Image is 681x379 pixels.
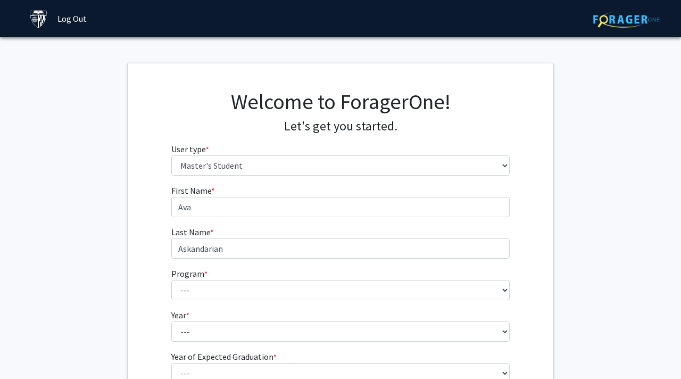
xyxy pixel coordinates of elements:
[171,89,510,114] h1: Welcome to ForagerOne!
[171,267,207,280] label: Program
[171,227,210,237] span: Last Name
[171,185,211,196] span: First Name
[171,119,510,134] h4: Let's get you started.
[29,10,48,28] img: Johns Hopkins University Logo
[171,143,209,155] label: User type
[171,350,277,363] label: Year of Expected Graduation
[593,11,660,28] img: ForagerOne Logo
[8,331,45,371] iframe: Chat
[171,309,189,322] label: Year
